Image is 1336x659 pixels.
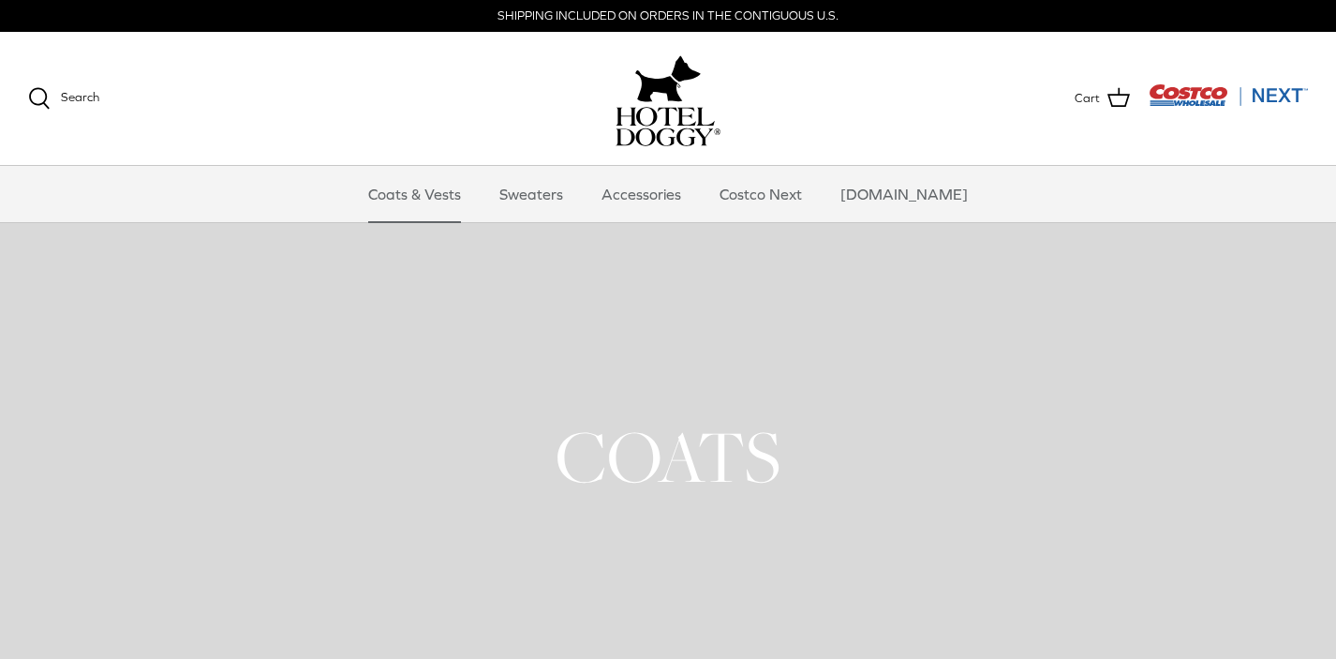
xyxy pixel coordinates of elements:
a: hoteldoggy.com hoteldoggycom [616,51,720,146]
a: Coats & Vests [351,166,478,222]
a: Visit Costco Next [1149,96,1308,110]
img: hoteldoggy.com [635,51,701,107]
a: Accessories [585,166,698,222]
h1: COATS [28,411,1308,502]
img: hoteldoggycom [616,107,720,146]
a: Search [28,87,99,110]
a: [DOMAIN_NAME] [824,166,985,222]
img: Costco Next [1149,83,1308,107]
a: Costco Next [703,166,819,222]
span: Search [61,90,99,104]
a: Cart [1075,86,1130,111]
a: Sweaters [482,166,580,222]
span: Cart [1075,89,1100,109]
